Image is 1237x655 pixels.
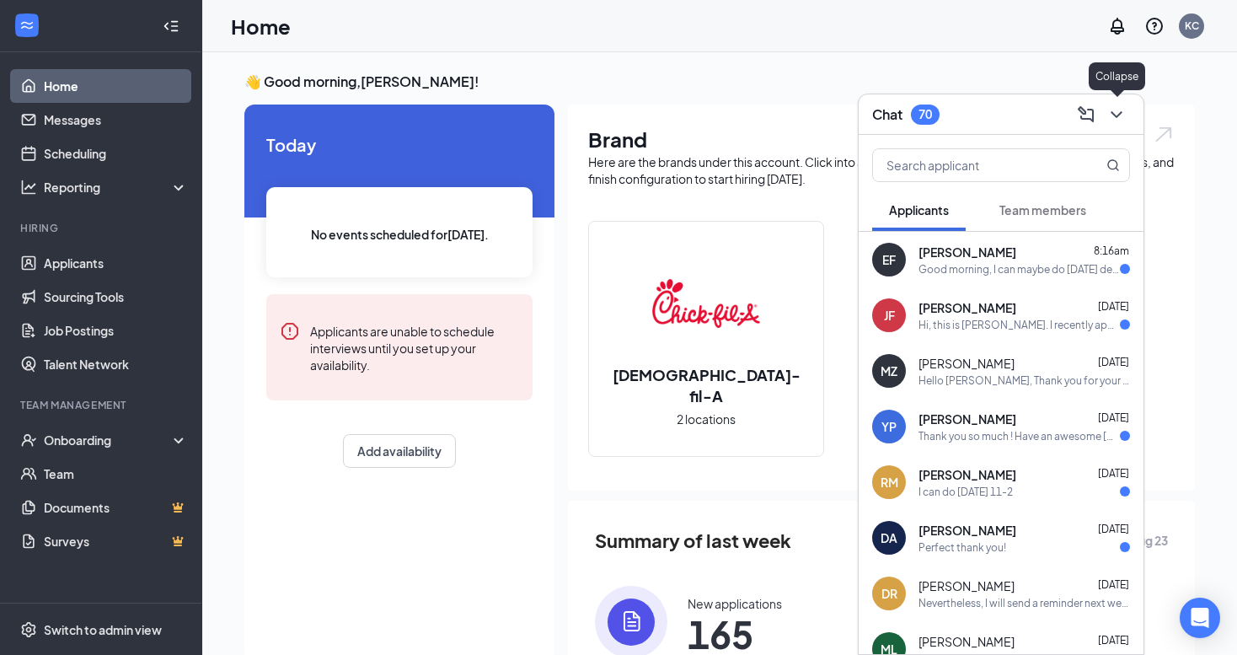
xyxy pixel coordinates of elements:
div: KC [1185,19,1199,33]
a: Job Postings [44,314,188,347]
svg: UserCheck [20,432,37,448]
h3: 👋 Good morning, [PERSON_NAME] ! [244,72,1195,91]
span: [PERSON_NAME] [918,577,1015,594]
span: 165 [688,619,782,649]
span: [PERSON_NAME] [918,355,1015,372]
div: Open Intercom Messenger [1180,598,1220,638]
span: [PERSON_NAME] [918,633,1015,650]
span: Summary of last week [595,526,791,556]
span: Team members [999,202,1086,217]
a: Team [44,457,188,491]
div: New applications [688,595,782,612]
span: [PERSON_NAME] [918,299,1016,316]
span: [DATE] [1098,411,1129,424]
span: [DATE] [1098,523,1129,535]
div: Thank you so much ! Have an awesome [DATE] [918,429,1120,443]
div: YP [881,418,897,435]
span: [PERSON_NAME] [918,244,1016,260]
a: Sourcing Tools [44,280,188,314]
button: ChevronDown [1103,101,1130,128]
div: Hi, this is [PERSON_NAME]. I recently applied for the Back of House Team Member position. I just ... [918,318,1120,332]
button: ComposeMessage [1073,101,1100,128]
a: DocumentsCrown [44,491,188,524]
span: [PERSON_NAME] [918,466,1016,483]
a: Home [44,69,188,103]
svg: ComposeMessage [1076,105,1096,125]
svg: WorkstreamLogo [19,17,35,34]
h1: Brand [588,125,1175,153]
div: 70 [918,107,932,121]
span: [PERSON_NAME] [918,411,1016,427]
div: DA [881,529,897,546]
svg: Error [280,321,300,341]
span: [DATE] [1098,467,1129,480]
span: [DATE] [1098,300,1129,313]
span: Applicants [889,202,949,217]
a: Messages [44,103,188,137]
svg: ChevronDown [1106,105,1127,125]
div: Nevertheless, I will send a reminder next week with the address again :) [918,596,1130,610]
div: Perfect thank you! [918,540,1006,555]
div: Onboarding [44,432,174,448]
svg: Settings [20,621,37,638]
span: Today [266,132,533,158]
a: Applicants [44,246,188,280]
div: Reporting [44,179,189,196]
a: Scheduling [44,137,188,170]
span: 2 locations [677,410,736,428]
span: No events scheduled for [DATE] . [311,225,489,244]
div: RM [881,474,898,491]
svg: Analysis [20,179,37,196]
div: JF [884,307,895,324]
h3: Chat [872,105,902,124]
span: [DATE] [1098,634,1129,647]
div: MZ [881,362,897,379]
svg: QuestionInfo [1144,16,1165,36]
img: open.6027fd2a22e1237b5b06.svg [1153,125,1175,144]
svg: Collapse [163,18,179,35]
span: [PERSON_NAME] [918,522,1016,539]
h1: Home [231,12,291,40]
img: Chick-fil-A [652,250,760,357]
a: SurveysCrown [44,524,188,558]
div: Team Management [20,398,185,412]
div: Hello [PERSON_NAME], Thank you for your interest in our Back of House position. I wanted to see i... [918,373,1130,388]
h2: [DEMOGRAPHIC_DATA]-fil-A [589,364,823,406]
div: I can do [DATE] 11-2 [918,485,1013,499]
div: Switch to admin view [44,621,162,638]
div: Good morning, I can maybe do [DATE] depending on the time if not I can do next week as well I'll ... [918,262,1120,276]
div: Here are the brands under this account. Click into a brand to see your locations, managers, job p... [588,153,1175,187]
span: 8:16am [1094,244,1129,257]
button: Add availability [343,434,456,468]
span: [DATE] [1098,356,1129,368]
span: [DATE] [1098,578,1129,591]
div: EF [882,251,896,268]
div: Hiring [20,221,185,235]
svg: MagnifyingGlass [1106,158,1120,172]
div: Applicants are unable to schedule interviews until you set up your availability. [310,321,519,373]
div: Collapse [1089,62,1145,90]
input: Search applicant [873,149,1073,181]
a: Talent Network [44,347,188,381]
svg: Notifications [1107,16,1127,36]
div: DR [881,585,897,602]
